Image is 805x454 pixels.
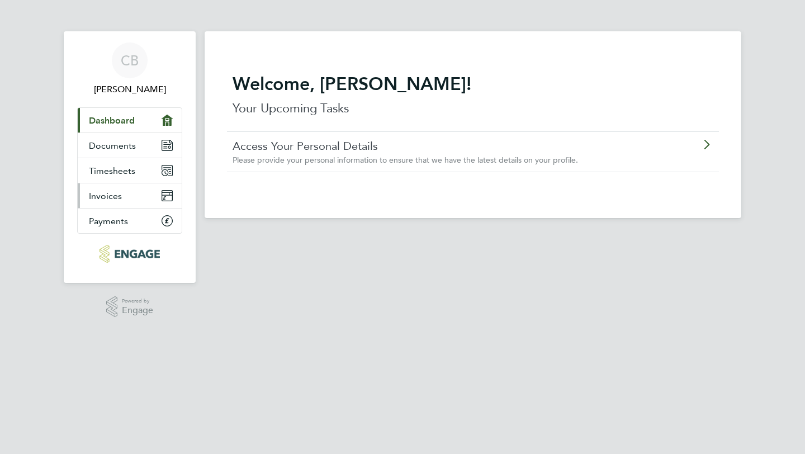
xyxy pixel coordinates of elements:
a: Access Your Personal Details [233,139,650,153]
a: Powered byEngage [106,296,154,318]
span: Dashboard [89,115,135,126]
a: Payments [78,209,182,233]
h2: Welcome, [PERSON_NAME]! [233,73,713,95]
nav: Main navigation [64,31,196,283]
span: CB [121,53,139,68]
a: Timesheets [78,158,182,183]
span: Timesheets [89,165,135,176]
a: CB[PERSON_NAME] [77,42,182,96]
span: Please provide your personal information to ensure that we have the latest details on your profile. [233,155,578,165]
span: Documents [89,140,136,151]
span: Engage [122,306,153,315]
img: educationmattersgroup-logo-retina.png [100,245,159,263]
span: Invoices [89,191,122,201]
p: Your Upcoming Tasks [233,100,713,117]
a: Invoices [78,183,182,208]
span: Catherine Bowdren [77,83,182,96]
a: Documents [78,133,182,158]
span: Payments [89,216,128,226]
a: Go to home page [77,245,182,263]
a: Dashboard [78,108,182,133]
span: Powered by [122,296,153,306]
